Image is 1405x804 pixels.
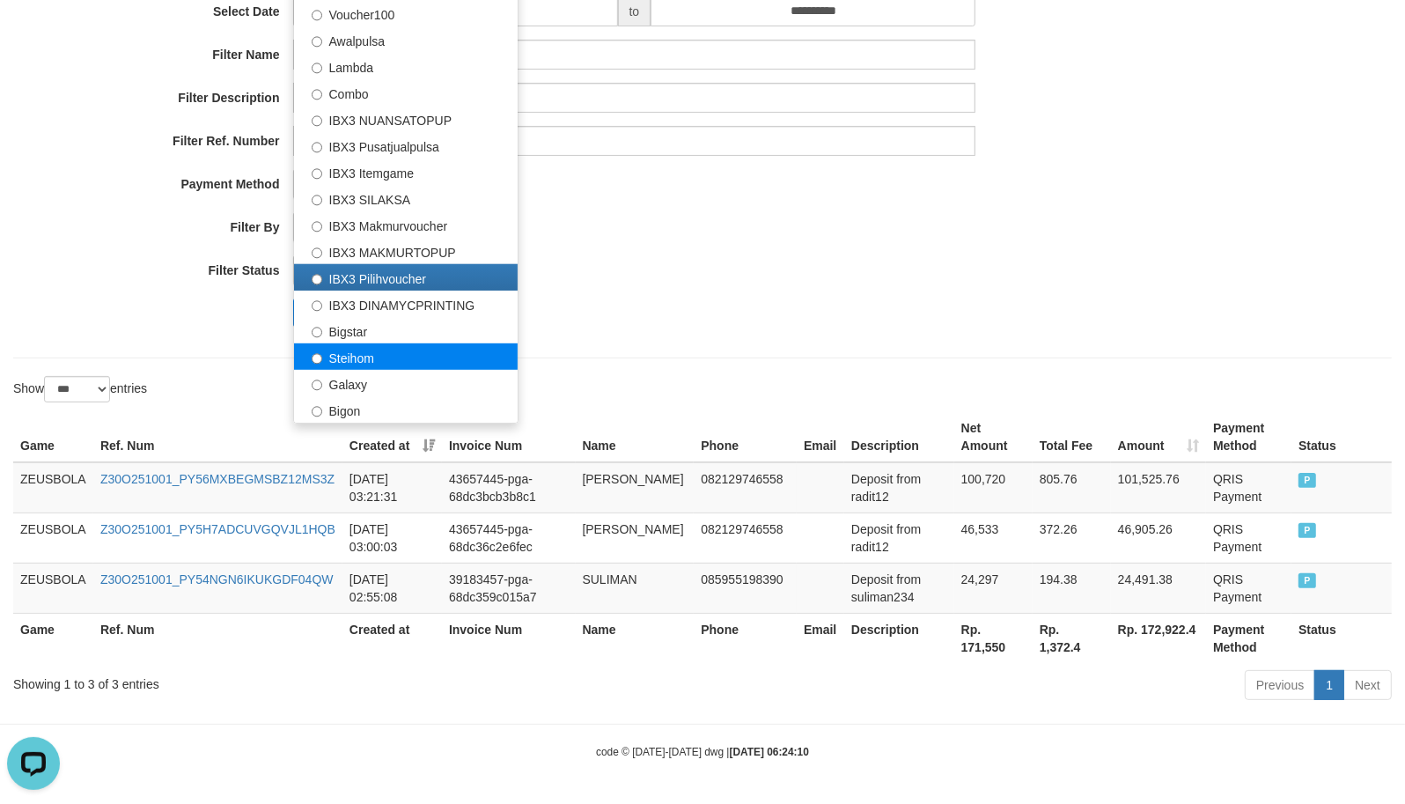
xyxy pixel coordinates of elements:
[13,668,572,693] div: Showing 1 to 3 of 3 entries
[797,613,844,663] th: Email
[1111,462,1206,513] td: 101,525.76
[1206,513,1291,563] td: QRIS Payment
[1298,573,1316,588] span: PAID
[1111,412,1206,462] th: Amount: activate to sort column ascending
[954,563,1033,613] td: 24,297
[442,412,576,462] th: Invoice Num
[93,412,342,462] th: Ref. Num
[1033,462,1111,513] td: 805.76
[312,300,323,312] input: IBX3 DINAMYCPRINTING
[342,513,442,563] td: [DATE] 03:00:03
[294,343,518,370] label: Steihom
[294,132,518,159] label: IBX3 Pusatjualpulsa
[312,10,323,21] input: Voucher100
[954,613,1033,663] th: Rp. 171,550
[1298,473,1316,488] span: PAID
[294,264,518,291] label: IBX3 Pilihvoucher
[294,396,518,423] label: Bigon
[1291,412,1392,462] th: Status
[1206,563,1291,613] td: QRIS Payment
[294,185,518,211] label: IBX3 SILAKSA
[576,462,695,513] td: [PERSON_NAME]
[312,406,323,417] input: Bigon
[294,317,518,343] label: Bigstar
[694,613,797,663] th: Phone
[44,376,110,402] select: Showentries
[1291,613,1392,663] th: Status
[13,376,147,402] label: Show entries
[1033,563,1111,613] td: 194.38
[442,462,576,513] td: 43657445-pga-68dc3bcb3b8c1
[1111,513,1206,563] td: 46,905.26
[294,291,518,317] label: IBX3 DINAMYCPRINTING
[312,380,323,391] input: Galaxy
[1343,670,1392,700] a: Next
[312,247,323,259] input: IBX3 MAKMURTOPUP
[312,89,323,100] input: Combo
[954,462,1033,513] td: 100,720
[1111,563,1206,613] td: 24,491.38
[312,142,323,153] input: IBX3 Pusatjualpulsa
[1111,613,1206,663] th: Rp. 172,922.4
[1206,613,1291,663] th: Payment Method
[294,211,518,238] label: IBX3 Makmurvoucher
[576,563,695,613] td: SULIMAN
[442,563,576,613] td: 39183457-pga-68dc359c015a7
[954,513,1033,563] td: 46,533
[844,462,954,513] td: Deposit from radit12
[1206,412,1291,462] th: Payment Method
[312,353,323,365] input: Steihom
[13,563,93,613] td: ZEUSBOLA
[13,412,93,462] th: Game
[13,462,93,513] td: ZEUSBOLA
[342,613,442,663] th: Created at
[312,63,323,74] input: Lambda
[576,613,695,663] th: Name
[1033,613,1111,663] th: Rp. 1,372.4
[1314,670,1344,700] a: 1
[576,412,695,462] th: Name
[294,159,518,185] label: IBX3 Itemgame
[294,106,518,132] label: IBX3 NUANSATOPUP
[1206,462,1291,513] td: QRIS Payment
[1245,670,1315,700] a: Previous
[13,613,93,663] th: Game
[312,274,323,285] input: IBX3 Pilihvoucher
[100,572,334,586] a: Z30O251001_PY54NGN6IKUKGDF04QW
[1033,412,1111,462] th: Total Fee
[100,472,335,486] a: Z30O251001_PY56MXBEGMSBZ12MS3Z
[100,522,335,536] a: Z30O251001_PY5H7ADCUVGQVJL1HQB
[294,53,518,79] label: Lambda
[442,613,576,663] th: Invoice Num
[312,221,323,232] input: IBX3 Makmurvoucher
[954,412,1033,462] th: Net Amount
[1033,513,1111,563] td: 372.26
[13,513,93,563] td: ZEUSBOLA
[596,746,809,758] small: code © [DATE]-[DATE] dwg |
[694,412,797,462] th: Phone
[844,513,954,563] td: Deposit from radit12
[844,412,954,462] th: Description
[294,79,518,106] label: Combo
[844,613,954,663] th: Description
[844,563,954,613] td: Deposit from suliman234
[342,462,442,513] td: [DATE] 03:21:31
[694,563,797,613] td: 085955198390
[694,462,797,513] td: 082129746558
[312,36,323,48] input: Awalpulsa
[342,563,442,613] td: [DATE] 02:55:08
[1298,523,1316,538] span: PAID
[93,613,342,663] th: Ref. Num
[442,513,576,563] td: 43657445-pga-68dc36c2e6fec
[730,746,809,758] strong: [DATE] 06:24:10
[294,370,518,396] label: Galaxy
[294,26,518,53] label: Awalpulsa
[797,412,844,462] th: Email
[576,513,695,563] td: [PERSON_NAME]
[7,7,60,60] button: Open LiveChat chat widget
[312,115,323,127] input: IBX3 NUANSATOPUP
[312,168,323,180] input: IBX3 Itemgame
[312,195,323,206] input: IBX3 SILAKSA
[342,412,442,462] th: Created at: activate to sort column ascending
[294,238,518,264] label: IBX3 MAKMURTOPUP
